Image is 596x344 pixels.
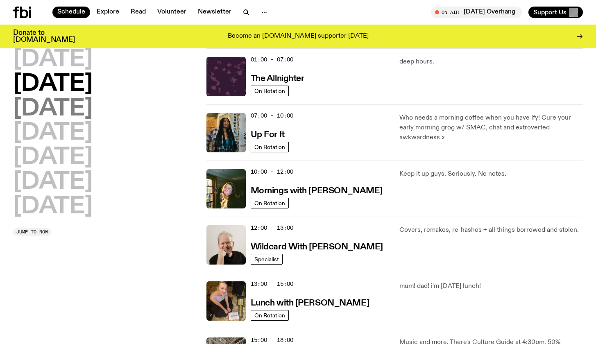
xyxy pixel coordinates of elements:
img: SLC lunch cover [206,281,246,321]
h3: The Allnighter [251,75,304,83]
span: On Rotation [254,88,285,94]
button: [DATE] [13,73,93,96]
button: [DATE] [13,97,93,120]
p: Who needs a morning coffee when you have Ify! Cure your early morning grog w/ SMAC, chat and extr... [399,113,583,143]
span: Specialist [254,256,279,262]
button: Jump to now [13,228,51,236]
button: [DATE] [13,122,93,145]
img: Freya smiles coyly as she poses for the image. [206,169,246,208]
a: Newsletter [193,7,236,18]
button: [DATE] [13,195,93,218]
a: Lunch with [PERSON_NAME] [251,297,369,308]
a: The Allnighter [251,73,304,83]
a: Specialist [251,254,283,265]
button: [DATE] [13,146,93,169]
img: Ify - a Brown Skin girl with black braided twists, looking up to the side with her tongue stickin... [206,113,246,152]
p: mum! dad! i'm [DATE] lunch! [399,281,583,291]
a: Schedule [52,7,90,18]
span: On Rotation [254,144,285,150]
a: Volunteer [152,7,191,18]
span: 13:00 - 15:00 [251,280,293,288]
a: Explore [92,7,124,18]
h3: Wildcard With [PERSON_NAME] [251,243,383,251]
span: On Rotation [254,200,285,206]
span: On Rotation [254,312,285,318]
a: On Rotation [251,310,289,321]
p: deep hours. [399,57,583,67]
span: 10:00 - 12:00 [251,168,293,176]
a: Read [126,7,151,18]
a: Up For It [251,129,285,139]
h3: Lunch with [PERSON_NAME] [251,299,369,308]
img: Stuart is smiling charmingly, wearing a black t-shirt against a stark white background. [206,225,246,265]
h3: Mornings with [PERSON_NAME] [251,187,383,195]
p: Covers, remakes, re-hashes + all things borrowed and stolen. [399,225,583,235]
span: Jump to now [16,230,48,234]
button: [DATE] [13,171,93,194]
h3: Up For It [251,131,285,139]
button: Support Us [528,7,583,18]
span: 15:00 - 18:00 [251,336,293,344]
p: Keep it up guys. Seriously. No notes. [399,169,583,179]
button: On Air[DATE] Overhang [431,7,522,18]
span: Support Us [533,9,567,16]
a: On Rotation [251,142,289,152]
a: Mornings with [PERSON_NAME] [251,185,383,195]
a: On Rotation [251,198,289,208]
span: 07:00 - 10:00 [251,112,293,120]
a: Wildcard With [PERSON_NAME] [251,241,383,251]
p: Become an [DOMAIN_NAME] supporter [DATE] [228,33,369,40]
span: 12:00 - 13:00 [251,224,293,232]
a: On Rotation [251,86,289,96]
button: [DATE] [13,48,93,71]
span: 01:00 - 07:00 [251,56,293,63]
h3: Donate to [DOMAIN_NAME] [13,29,75,43]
